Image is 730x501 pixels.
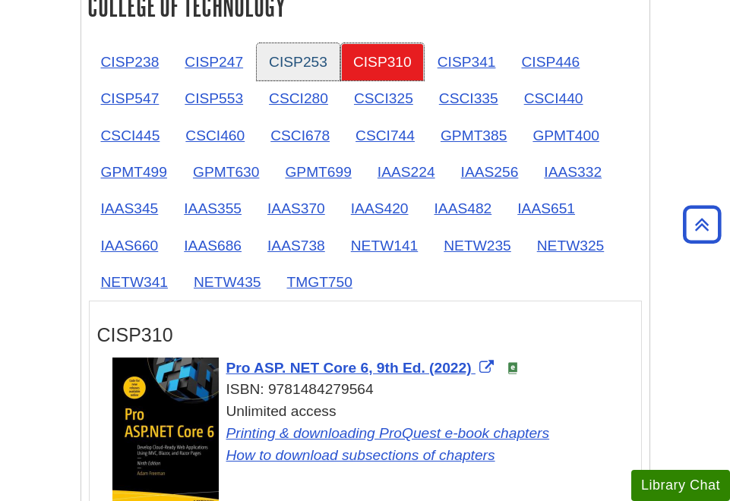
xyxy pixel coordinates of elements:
[341,43,424,80] a: CISP310
[342,80,425,117] a: CSCI325
[365,153,447,191] a: IAAS224
[258,117,342,154] a: CSCI678
[97,324,634,346] h3: CISP310
[173,117,257,154] a: CSCI460
[255,190,337,227] a: IAAS370
[226,425,550,441] a: Link opens in new window
[509,43,592,80] a: CISP446
[427,80,510,117] a: CSCI335
[257,80,340,117] a: CSCI280
[431,227,523,264] a: NETW235
[172,80,255,117] a: CISP553
[112,401,634,466] div: Unlimited access
[512,80,596,117] a: CSCI440
[631,470,730,501] button: Library Chat
[89,227,171,264] a: IAAS660
[226,360,472,376] span: Pro ASP. NET Core 6, 9th Ed. (2022)
[89,263,181,301] a: NETW341
[182,263,273,301] a: NETW435
[532,153,614,191] a: IAAS332
[678,214,726,235] a: Back to Top
[343,117,427,154] a: CSCI744
[505,190,587,227] a: IAAS651
[112,379,634,401] div: ISBN: 9781484279564
[226,360,498,376] a: Link opens in new window
[449,153,531,191] a: IAAS256
[275,263,365,301] a: TMGT750
[507,362,519,374] img: e-Book
[89,190,171,227] a: IAAS345
[226,447,495,463] a: Link opens in new window
[425,43,508,80] a: CISP341
[172,190,254,227] a: IAAS355
[89,43,172,80] a: CISP238
[273,153,363,191] a: GPMT699
[422,190,504,227] a: IAAS482
[89,153,179,191] a: GPMT499
[257,43,340,80] a: CISP253
[255,227,337,264] a: IAAS738
[89,117,172,154] a: CSCI445
[428,117,519,154] a: GPMT385
[520,117,611,154] a: GPMT400
[172,43,255,80] a: CISP247
[339,227,431,264] a: NETW141
[339,190,421,227] a: IAAS420
[172,227,254,264] a: IAAS686
[525,227,617,264] a: NETW325
[181,153,271,191] a: GPMT630
[89,80,172,117] a: CISP547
